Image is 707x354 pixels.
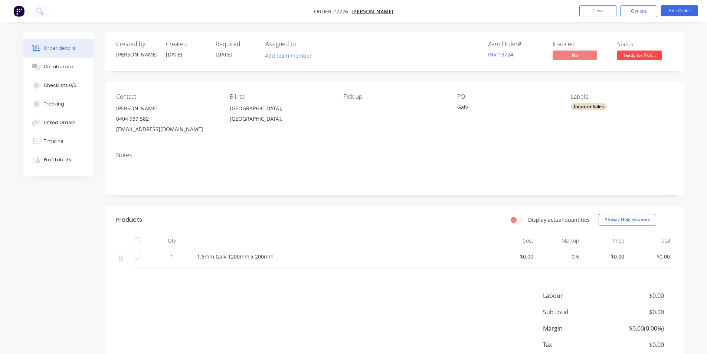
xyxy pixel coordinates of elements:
div: Timeline [44,138,63,144]
span: No [553,51,597,60]
img: Factory [13,6,24,17]
div: Checklists 0/0 [44,82,76,89]
button: Options [620,5,657,17]
span: [DATE] [166,51,182,58]
div: Counter Sales [571,103,607,110]
div: Total [627,233,673,248]
div: [GEOGRAPHIC_DATA], [GEOGRAPHIC_DATA], [230,103,331,124]
span: Tax [543,340,609,349]
div: Linked Orders [44,119,76,126]
div: Assigned to [265,40,340,48]
span: $0.00 [609,291,664,300]
div: [PERSON_NAME] [116,103,218,114]
div: Qty [150,233,194,248]
button: Show / Hide columns [599,214,656,226]
button: Edit Order [661,5,698,16]
a: [PERSON_NAME] [351,8,393,15]
div: Price [582,233,628,248]
button: Profitability [23,150,94,169]
span: $0.00 [585,253,625,260]
span: 1 [170,253,173,260]
div: [PERSON_NAME]0404 939 582[EMAIL_ADDRESS][DOMAIN_NAME] [116,103,218,134]
span: Labour [543,291,609,300]
span: Order #2226 - [314,8,351,15]
div: Collaborate [44,64,73,70]
span: Sub total [543,308,609,316]
button: Linked Orders [23,113,94,132]
div: Order details [44,45,75,52]
div: Pick up [343,93,445,100]
span: $0.00 [609,308,664,316]
button: Tracking [23,95,94,113]
div: Labels [571,93,672,100]
span: 1.6mm Galv 1200mm x 200mm [197,253,274,260]
div: Contact [116,93,218,100]
span: $0.00 [494,253,534,260]
button: Timeline [23,132,94,150]
div: PO [457,93,559,100]
label: Display actual quantities [528,216,590,224]
div: Bill to [230,93,331,100]
div: Required [216,40,256,48]
div: Tracking [44,101,64,107]
div: Profitability [44,156,72,163]
button: Close [579,5,616,16]
a: INV-13724 [488,51,513,58]
div: [GEOGRAPHIC_DATA], [GEOGRAPHIC_DATA], [230,103,331,127]
button: Collaborate [23,58,94,76]
div: Xero Order # [488,40,544,48]
span: Ready for Pick ... [617,51,662,60]
div: Notes [116,152,673,159]
span: [DATE] [216,51,232,58]
button: Checklists 0/0 [23,76,94,95]
div: Galv [457,103,550,114]
div: [PERSON_NAME] [116,51,157,58]
span: 0% [539,253,579,260]
button: Add team member [265,51,316,61]
div: Invoiced [553,40,608,48]
div: Cost [491,233,537,248]
div: [EMAIL_ADDRESS][DOMAIN_NAME] [116,124,218,134]
span: $0.00 ( 0.00 %) [609,324,664,333]
div: Created [166,40,207,48]
div: Products [116,215,142,224]
span: Margin [543,324,609,333]
button: Order details [23,39,94,58]
div: Markup [536,233,582,248]
span: $0.00 [609,340,664,349]
button: Add team member [261,51,315,61]
button: Ready for Pick ... [617,51,662,62]
div: Status [617,40,673,48]
div: 0404 939 582 [116,114,218,124]
span: $0.00 [630,253,670,260]
div: Created by [116,40,157,48]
